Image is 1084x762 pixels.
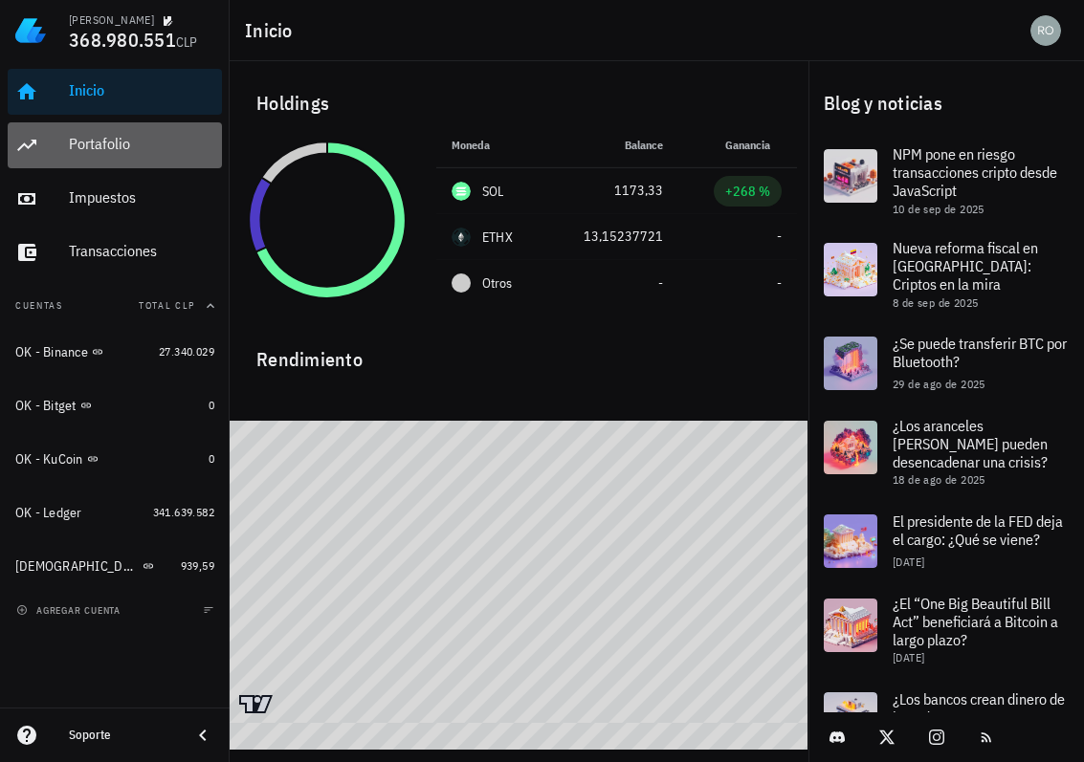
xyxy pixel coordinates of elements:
span: Ganancia [725,138,782,152]
img: LedgiFi [15,15,46,46]
span: [DATE] [893,650,924,664]
span: 8 de sep de 2025 [893,295,978,310]
span: CLP [176,33,198,51]
div: Transacciones [69,242,214,260]
a: OK - Binance 27.340.029 [8,329,222,375]
div: OK - Bitget [15,398,77,414]
a: El presidente de la FED deja el cargo: ¿Qué se viene? [DATE] [808,499,1084,583]
div: avatar [1030,15,1061,46]
div: SOL-icon [452,182,471,201]
div: Blog y noticias [808,73,1084,134]
span: NPM pone en riesgo transacciones cripto desde JavaScript [893,144,1057,200]
a: Charting by TradingView [239,695,273,713]
span: 0 [209,451,214,466]
span: - [658,274,663,292]
h1: Inicio [245,15,300,46]
th: Balance [546,122,678,168]
div: Soporte [69,728,176,743]
span: El presidente de la FED deja el cargo: ¿Qué se viene? [893,512,1063,549]
a: Inicio [8,69,222,115]
div: [PERSON_NAME] [69,12,154,28]
div: OK - KuCoin [15,451,83,468]
button: agregar cuenta [11,600,129,620]
a: NPM pone en riesgo transacciones cripto desde JavaScript 10 de sep de 2025 [808,134,1084,228]
span: [DATE] [893,555,924,569]
span: Total CLP [139,299,195,312]
div: SOL [482,182,504,201]
a: ¿Se puede transferir BTC por Bluetooth? 29 de ago de 2025 [808,321,1084,405]
a: Nueva reforma fiscal en [GEOGRAPHIC_DATA]: Criptos en la mira 8 de sep de 2025 [808,228,1084,321]
span: 341.639.582 [153,505,214,519]
span: Otros [482,273,512,294]
a: OK - KuCoin 0 [8,436,222,482]
div: ETHX-icon [452,228,471,247]
div: ETHX [482,228,513,247]
span: 29 de ago de 2025 [893,377,985,391]
div: 1173,33 [562,181,663,201]
span: 0 [209,398,214,412]
a: [DEMOGRAPHIC_DATA] 939,59 [8,543,222,589]
span: ¿Los aranceles [PERSON_NAME] pueden desencadenar una crisis? [893,416,1048,471]
a: Impuestos [8,176,222,222]
span: - [777,274,782,292]
div: 13,15237721 [562,227,663,247]
span: 368.980.551 [69,27,176,53]
span: agregar cuenta [20,604,121,617]
a: Transacciones [8,229,222,275]
div: Impuestos [69,188,214,207]
div: Inicio [69,81,214,99]
a: OK - Ledger 341.639.582 [8,490,222,535]
div: OK - Binance [15,344,88,360]
div: Holdings [241,73,797,134]
a: OK - Bitget 0 [8,382,222,428]
span: - [777,228,782,245]
span: 27.340.029 [159,344,214,359]
a: ¿El “One Big Beautiful Bill Act” beneficiará a Bitcoin a largo plazo? [DATE] [808,583,1084,677]
a: ¿Los bancos crean dinero de la nada? [808,677,1084,761]
div: [DEMOGRAPHIC_DATA] [15,558,139,575]
th: Moneda [436,122,546,168]
span: ¿El “One Big Beautiful Bill Act” beneficiará a Bitcoin a largo plazo? [893,594,1058,649]
a: Portafolio [8,122,222,168]
div: Portafolio [69,135,214,153]
div: Rendimiento [241,329,797,375]
a: ¿Los aranceles [PERSON_NAME] pueden desencadenar una crisis? 18 de ago de 2025 [808,405,1084,499]
span: 18 de ago de 2025 [893,472,985,487]
span: 939,59 [181,558,214,573]
span: 10 de sep de 2025 [893,202,984,216]
div: OK - Ledger [15,505,82,521]
span: ¿Se puede transferir BTC por Bluetooth? [893,334,1067,371]
button: CuentasTotal CLP [8,283,222,329]
span: ¿Los bancos crean dinero de la nada? [893,689,1065,727]
span: Nueva reforma fiscal en [GEOGRAPHIC_DATA]: Criptos en la mira [893,238,1038,294]
div: +268 % [725,182,770,201]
